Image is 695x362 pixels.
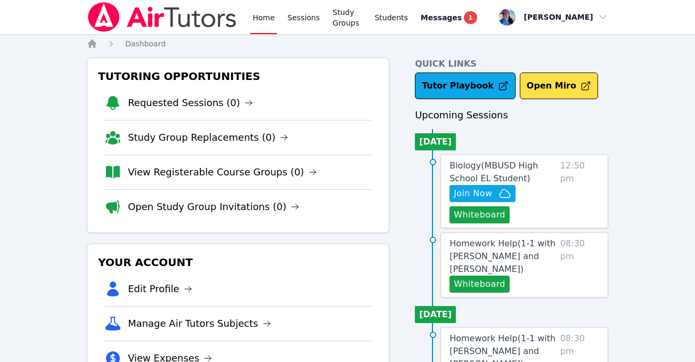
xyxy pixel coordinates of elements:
li: [DATE] [415,133,456,150]
a: Biology(MBUSD High School EL Student) [449,159,556,185]
span: Homework Help ( 1-1 with [PERSON_NAME] and [PERSON_NAME] ) [449,238,555,274]
button: Join Now [449,185,516,202]
a: Tutor Playbook [415,73,516,99]
span: 1 [464,11,477,24]
a: Homework Help(1-1 with [PERSON_NAME] and [PERSON_NAME]) [449,237,556,276]
img: Air Tutors [87,2,238,32]
li: [DATE] [415,306,456,323]
span: Dashboard [125,39,166,48]
a: Edit Profile [128,281,192,296]
a: Dashboard [125,38,166,49]
button: Whiteboard [449,276,510,293]
a: Study Group Replacements (0) [128,130,288,145]
h3: Tutoring Opportunities [96,67,380,86]
button: Open Miro [520,73,598,99]
a: Open Study Group Invitations (0) [128,199,299,214]
span: 08:30 pm [560,237,599,293]
a: Requested Sessions (0) [128,95,253,110]
span: Messages [421,12,462,23]
span: 12:50 pm [560,159,599,223]
button: Whiteboard [449,206,510,223]
a: View Registerable Course Groups (0) [128,165,317,180]
a: Manage Air Tutors Subjects [128,316,271,331]
nav: Breadcrumb [87,38,608,49]
span: Join Now [454,187,492,200]
span: Biology ( MBUSD High School EL Student ) [449,160,538,183]
h4: Quick Links [415,58,608,70]
h3: Your Account [96,253,380,272]
h3: Upcoming Sessions [415,108,608,123]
